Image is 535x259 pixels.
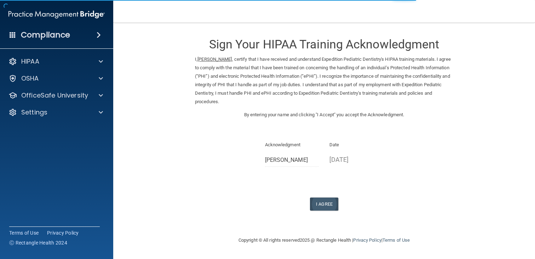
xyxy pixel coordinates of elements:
[353,237,381,243] a: Privacy Policy
[8,91,103,100] a: OfficeSafe University
[21,74,39,83] p: OSHA
[195,55,453,106] p: I, , certify that I have received and understand Expedition Pediatric Dentistry's HIPAA training ...
[8,57,103,66] a: HIPAA
[195,111,453,119] p: By entering your name and clicking "I Accept" you accept the Acknowledgment.
[21,30,70,40] h4: Compliance
[265,141,319,149] p: Acknowledgment
[195,229,453,252] div: Copyright © All rights reserved 2025 @ Rectangle Health | |
[21,108,47,117] p: Settings
[329,154,384,165] p: [DATE]
[265,154,319,167] input: Full Name
[8,7,105,22] img: PMB logo
[195,38,453,51] h3: Sign Your HIPAA Training Acknowledgment
[47,229,79,236] a: Privacy Policy
[9,239,67,246] span: Ⓒ Rectangle Health 2024
[382,237,410,243] a: Terms of Use
[8,108,103,117] a: Settings
[329,141,384,149] p: Date
[21,57,39,66] p: HIPAA
[197,57,232,62] ins: [PERSON_NAME]
[9,229,39,236] a: Terms of Use
[21,91,88,100] p: OfficeSafe University
[8,74,103,83] a: OSHA
[310,198,338,211] button: I Agree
